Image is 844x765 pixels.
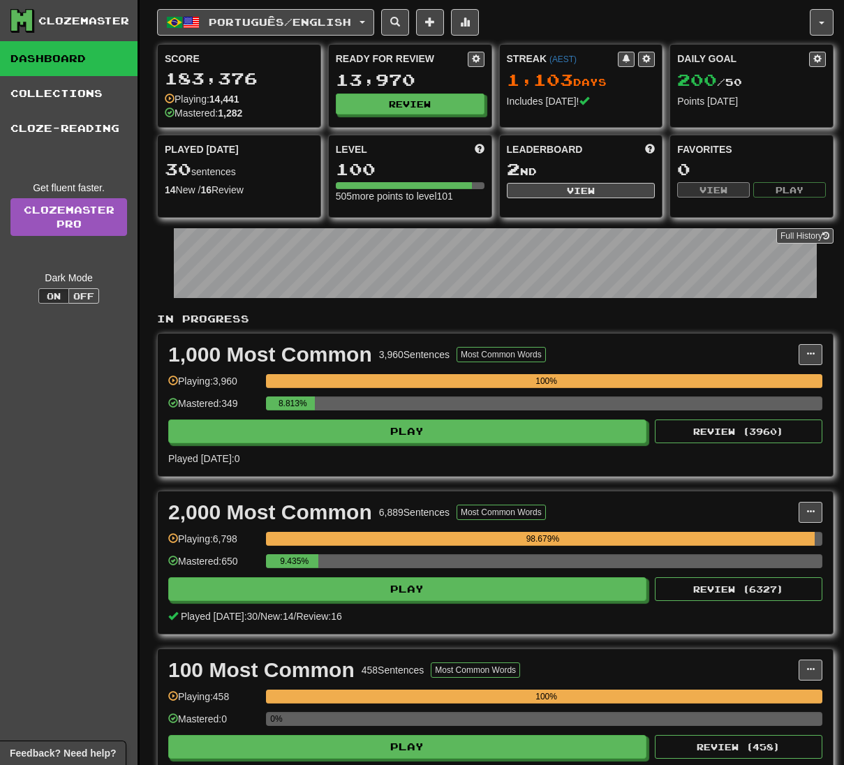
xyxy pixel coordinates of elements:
span: Review: 16 [296,611,341,622]
button: Off [68,288,99,304]
div: Points [DATE] [677,94,826,108]
div: Ready for Review [336,52,468,66]
button: View [677,182,750,198]
strong: 16 [200,184,212,195]
span: 200 [677,70,717,89]
div: 2,000 Most Common [168,502,372,523]
span: Português / English [209,16,351,28]
div: Day s [507,71,656,89]
span: 1,103 [507,70,573,89]
div: 100% [270,374,822,388]
span: Leaderboard [507,142,583,156]
div: 3,960 Sentences [379,348,450,362]
strong: 14,441 [209,94,239,105]
div: 1,000 Most Common [168,344,372,365]
strong: 1,282 [218,107,242,119]
div: 8.813% [270,396,315,410]
span: / [258,611,260,622]
div: Clozemaster [38,14,129,28]
button: Português/English [157,9,374,36]
div: Score [165,52,313,66]
span: Played [DATE] [165,142,239,156]
button: Review (458) [655,735,822,759]
div: Mastered: [165,106,242,120]
div: Dark Mode [10,271,127,285]
button: Most Common Words [457,347,546,362]
div: Playing: 3,960 [168,374,259,397]
div: Daily Goal [677,52,809,67]
span: Played [DATE]: 30 [181,611,258,622]
span: 30 [165,159,191,179]
button: Play [168,577,646,601]
p: In Progress [157,312,834,326]
div: 100% [270,690,822,704]
button: Full History [776,228,834,244]
div: nd [507,161,656,179]
span: Level [336,142,367,156]
div: 505 more points to level 101 [336,189,484,203]
span: / [294,611,297,622]
span: Open feedback widget [10,746,116,760]
button: Review (6327) [655,577,822,601]
div: Favorites [677,142,826,156]
div: sentences [165,161,313,179]
button: Play [753,182,826,198]
button: More stats [451,9,479,36]
div: Includes [DATE]! [507,94,656,108]
div: 0 [677,161,826,178]
div: 100 [336,161,484,178]
a: (AEST) [549,54,577,64]
span: New: 14 [260,611,293,622]
button: View [507,183,656,198]
div: 6,889 Sentences [379,505,450,519]
div: Playing: 6,798 [168,532,259,555]
div: Get fluent faster. [10,181,127,195]
span: Score more points to level up [475,142,484,156]
div: 100 Most Common [168,660,355,681]
div: Mastered: 650 [168,554,259,577]
button: Review (3960) [655,419,822,443]
span: / 50 [677,76,742,88]
strong: 14 [165,184,176,195]
div: 9.435% [270,554,318,568]
button: Search sentences [381,9,409,36]
div: New / Review [165,183,313,197]
div: 183,376 [165,70,313,87]
div: Mastered: 0 [168,712,259,735]
div: Playing: [165,92,239,106]
button: Add sentence to collection [416,9,444,36]
div: Mastered: 349 [168,396,259,419]
button: Most Common Words [457,505,546,520]
button: Play [168,735,646,759]
div: Streak [507,52,619,66]
span: This week in points, UTC [645,142,655,156]
button: Review [336,94,484,114]
div: 458 Sentences [362,663,424,677]
button: Play [168,419,646,443]
span: Played [DATE]: 0 [168,453,239,464]
div: Playing: 458 [168,690,259,713]
button: Most Common Words [431,662,520,678]
div: 98.679% [270,532,815,546]
div: 13,970 [336,71,484,89]
button: On [38,288,69,304]
a: ClozemasterPro [10,198,127,236]
span: 2 [507,159,520,179]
